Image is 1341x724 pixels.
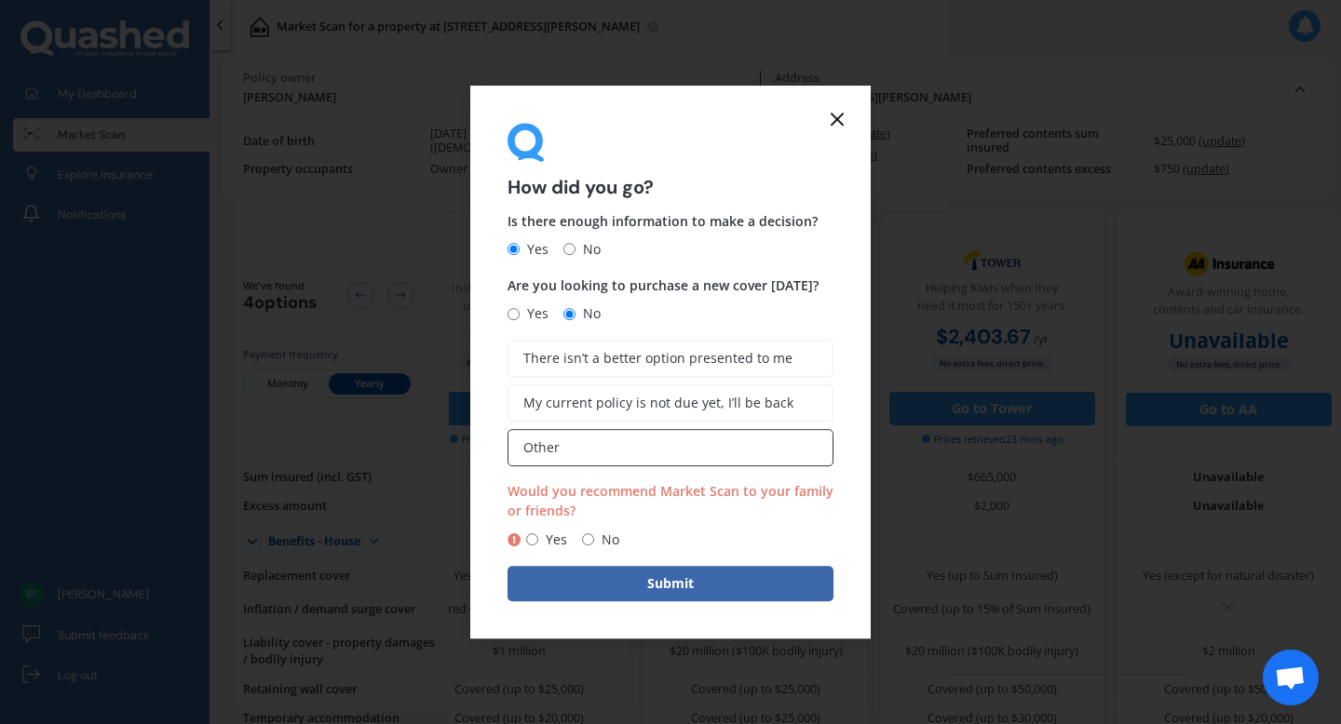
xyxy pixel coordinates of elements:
div: How did you go? [508,123,833,196]
a: Open chat [1263,650,1319,705]
input: No [563,244,576,256]
span: No [576,238,601,261]
span: Yes [520,302,549,325]
input: Yes [508,308,520,320]
span: No [576,302,601,325]
span: My current policy is not due yet, I’ll be back [523,396,793,411]
span: Is there enough information to make a decision? [508,212,818,230]
input: No [563,308,576,320]
span: Yes [538,529,567,551]
input: Yes [508,244,520,256]
input: No [582,533,594,545]
span: Would you recommend Market Scan to your family or friends? [508,483,833,520]
span: Are you looking to purchase a new cover [DATE]? [508,276,819,294]
span: No [594,529,619,551]
span: There isn’t a better option presented to me [523,351,792,367]
input: Yes [526,533,538,545]
span: Other [523,440,560,456]
button: Submit [508,566,833,601]
span: Yes [520,238,549,261]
